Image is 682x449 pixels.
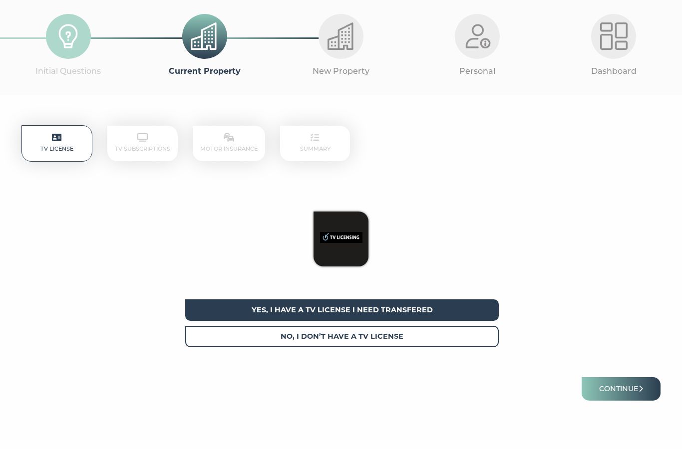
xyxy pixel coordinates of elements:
button: Continue [582,378,661,401]
img: Previous-Property.png [191,23,218,50]
p: TV License [21,126,92,162]
span: No, I don’t have a tv license [185,326,499,348]
img: TV License Logo [320,217,362,259]
p: Dashboard [546,65,682,78]
p: New Property [273,65,409,78]
p: Personal [409,65,546,78]
p: Current Property [136,65,273,78]
img: Current-Property-Light.png [328,23,355,50]
p: TV Subscriptions [107,126,178,162]
img: Initial-Questions-Icon.png [54,23,82,50]
p: Motor Insurance [193,126,265,162]
img: Personal-Light.png [464,23,491,50]
span: Yes, I have a tv license I need transfered [185,300,499,321]
img: Dashboard-Light.png [600,23,628,50]
p: Summary [280,126,350,162]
